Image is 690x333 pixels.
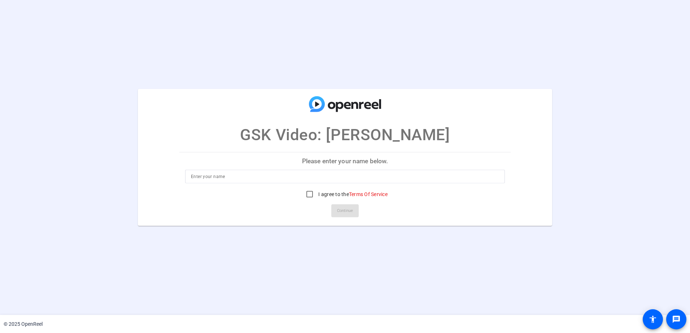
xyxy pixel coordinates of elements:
[317,191,388,198] label: I agree to the
[309,96,381,112] img: company-logo
[672,315,681,324] mat-icon: message
[179,152,511,170] p: Please enter your name below.
[191,172,499,181] input: Enter your name
[349,191,388,197] a: Terms Of Service
[4,320,43,328] div: © 2025 OpenReel
[240,123,450,147] p: GSK Video: [PERSON_NAME]
[648,315,657,324] mat-icon: accessibility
